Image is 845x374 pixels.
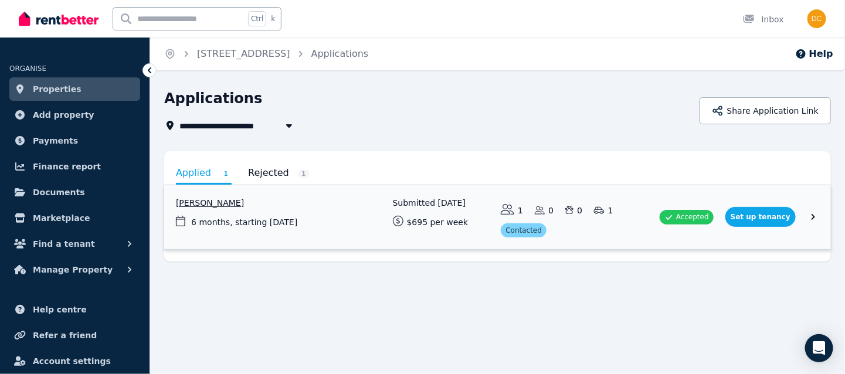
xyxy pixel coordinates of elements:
a: Account settings [9,349,140,373]
a: Documents [9,181,140,204]
a: Marketplace [9,206,140,230]
span: Ctrl [248,11,266,26]
span: Help centre [33,302,87,317]
span: Properties [33,82,82,96]
span: ORGANISE [9,64,46,73]
a: Refer a friend [9,324,140,347]
span: Finance report [33,159,101,174]
button: Help [795,47,833,61]
span: Add property [33,108,94,122]
h1: Applications [164,89,262,108]
span: Marketplace [33,211,90,225]
a: Payments [9,129,140,152]
nav: Breadcrumb [150,38,382,70]
a: View application: Dan Tarus [164,185,831,249]
img: Dhiraj Chhetri [807,9,826,28]
span: Manage Property [33,263,113,277]
a: Add property [9,103,140,127]
div: Open Intercom Messenger [805,334,833,362]
span: Documents [33,185,85,199]
div: Inbox [743,13,784,25]
a: Applied [176,163,232,185]
button: Find a tenant [9,232,140,256]
span: Payments [33,134,78,148]
span: k [271,14,275,23]
button: Share Application Link [700,97,831,124]
a: [STREET_ADDRESS] [197,48,290,59]
button: Manage Property [9,258,140,281]
span: Account settings [33,354,111,368]
a: Rejected [248,163,310,183]
a: Applications [311,48,369,59]
span: Find a tenant [33,237,95,251]
span: 1 [220,169,232,178]
a: Help centre [9,298,140,321]
span: Refer a friend [33,328,97,342]
img: RentBetter [19,10,99,28]
span: 1 [298,169,310,178]
a: Finance report [9,155,140,178]
a: Properties [9,77,140,101]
